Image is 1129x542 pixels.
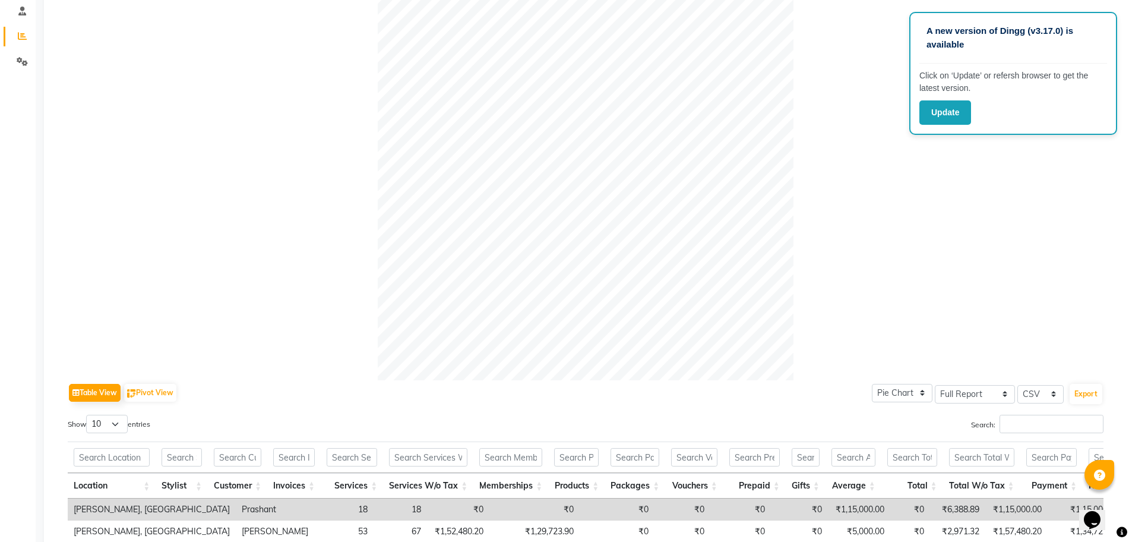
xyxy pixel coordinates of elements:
input: Search Prepaid [729,448,780,467]
td: ₹0 [890,499,930,521]
td: ₹0 [771,499,828,521]
iframe: chat widget [1079,494,1117,530]
input: Search Gifts [792,448,820,467]
input: Search Payment [1026,448,1077,467]
button: Table View [69,384,121,402]
input: Search Vouchers [671,448,717,467]
th: Payment: activate to sort column ascending [1020,473,1083,499]
button: Update [919,100,971,125]
td: ₹0 [580,499,654,521]
input: Search Memberships [479,448,542,467]
td: ₹6,388.89 [930,499,985,521]
th: Total W/o Tax: activate to sort column ascending [943,473,1020,499]
td: [PERSON_NAME], [GEOGRAPHIC_DATA] [68,499,236,521]
input: Search Location [74,448,150,467]
input: Search Average [831,448,875,467]
th: Packages: activate to sort column ascending [605,473,665,499]
th: Services W/o Tax: activate to sort column ascending [383,473,473,499]
td: ₹0 [654,499,710,521]
td: 18 [314,499,374,521]
td: ₹1,15,000.00 [1048,499,1125,521]
input: Search Customer [214,448,261,467]
input: Search Stylist [162,448,202,467]
td: ₹1,15,000.00 [828,499,890,521]
td: ₹0 [489,499,580,521]
p: Click on ‘Update’ or refersh browser to get the latest version. [919,70,1107,94]
th: Vouchers: activate to sort column ascending [665,473,723,499]
input: Search Total [887,448,937,467]
td: ₹0 [427,499,489,521]
select: Showentries [86,415,128,433]
th: Prepaid: activate to sort column ascending [723,473,786,499]
th: Customer: activate to sort column ascending [208,473,267,499]
label: Show entries [68,415,150,433]
th: Total: activate to sort column ascending [881,473,943,499]
label: Search: [971,415,1103,433]
p: A new version of Dingg (v3.17.0) is available [926,24,1100,51]
td: 18 [374,499,427,521]
button: Export [1070,384,1102,404]
input: Search: [1000,415,1103,433]
input: Search Invoices [273,448,315,467]
th: Services: activate to sort column ascending [321,473,383,499]
th: Products: activate to sort column ascending [548,473,605,499]
th: Stylist: activate to sort column ascending [156,473,208,499]
input: Search Services [327,448,377,467]
th: Memberships: activate to sort column ascending [473,473,548,499]
td: ₹0 [710,499,771,521]
img: pivot.png [127,389,136,398]
input: Search Total W/o Tax [949,448,1014,467]
th: Gifts: activate to sort column ascending [786,473,826,499]
th: Invoices: activate to sort column ascending [267,473,321,499]
th: Average: activate to sort column ascending [826,473,881,499]
button: Pivot View [124,384,176,402]
input: Search Products [554,448,599,467]
input: Search Services W/o Tax [389,448,467,467]
th: Location: activate to sort column ascending [68,473,156,499]
td: ₹1,15,000.00 [985,499,1048,521]
td: Prashant [236,499,314,521]
input: Search Packages [611,448,659,467]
